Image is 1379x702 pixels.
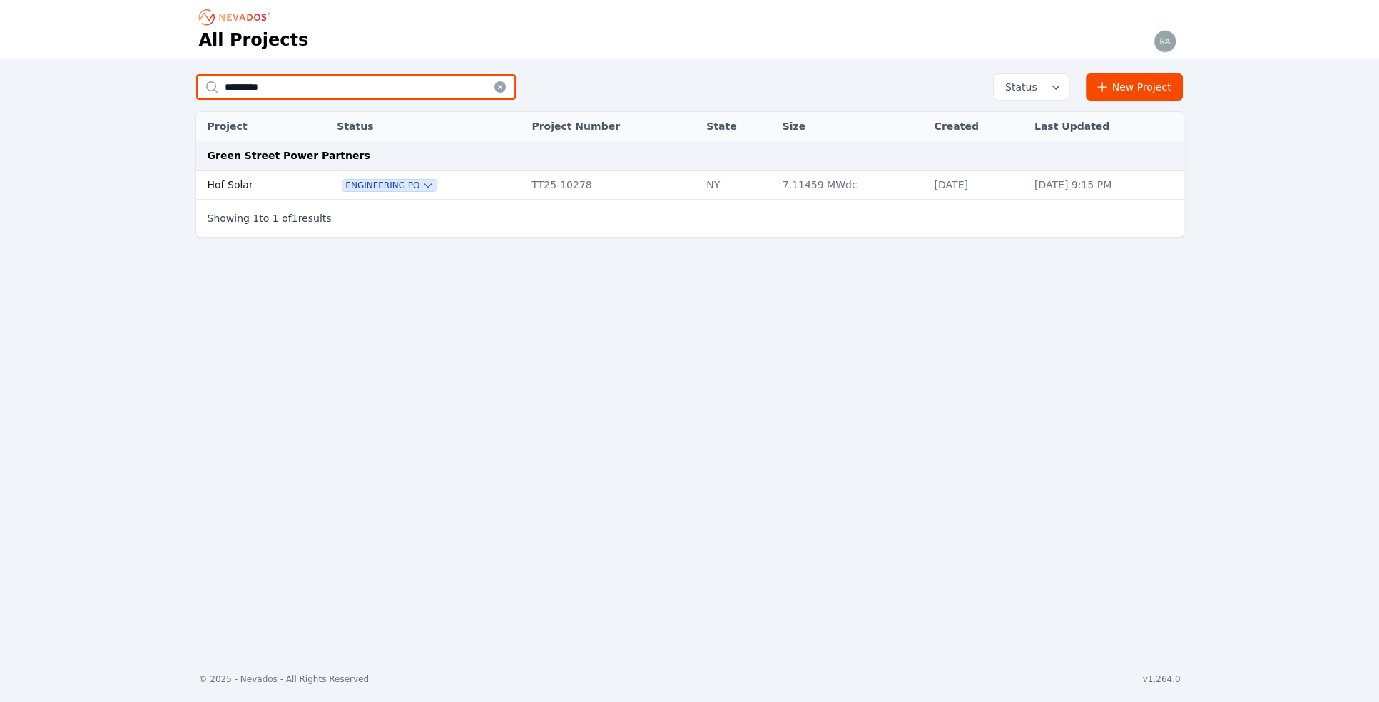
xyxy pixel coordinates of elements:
th: Created [927,112,1027,141]
h1: All Projects [199,29,309,51]
nav: Breadcrumb [199,6,275,29]
div: v1.264.0 [1143,673,1181,685]
td: Hof Solar [196,171,306,200]
td: 7.11459 MWdc [775,171,927,200]
img: raymond.aber@nevados.solar [1154,30,1176,53]
td: NY [699,171,775,200]
button: Status [994,74,1069,100]
a: New Project [1086,73,1184,101]
div: © 2025 - Nevados - All Rights Reserved [199,673,370,685]
button: Engineering PO [342,180,437,191]
td: Green Street Power Partners [196,141,1184,171]
span: Status [999,80,1037,94]
th: Last Updated [1027,112,1184,141]
th: Project Number [524,112,699,141]
span: 1 [253,213,259,224]
span: 1 [273,213,279,224]
th: Size [775,112,927,141]
th: Project [196,112,306,141]
span: 1 [292,213,298,224]
tr: Hof SolarEngineering POTT25-10278NY7.11459 MWdc[DATE][DATE] 9:15 PM [196,171,1184,200]
td: [DATE] 9:15 PM [1027,171,1184,200]
th: State [699,112,775,141]
p: Showing to of results [208,211,332,225]
th: Status [330,112,524,141]
td: TT25-10278 [524,171,699,200]
td: [DATE] [927,171,1027,200]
